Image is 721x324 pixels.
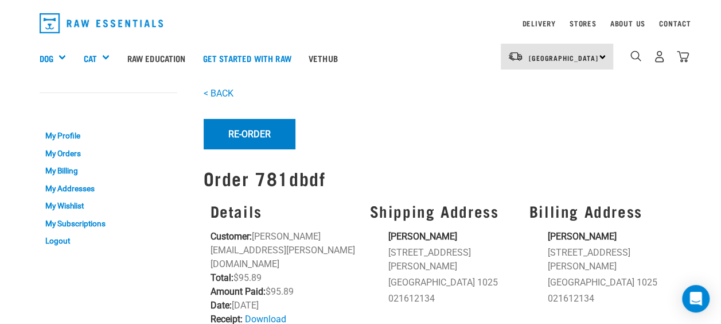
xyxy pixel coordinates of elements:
[40,180,177,198] a: My Addresses
[211,300,232,311] strong: Date:
[508,51,523,61] img: van-moving.png
[547,231,616,242] strong: [PERSON_NAME]
[204,168,682,188] h1: Order 781dbdf
[40,215,177,233] a: My Subscriptions
[653,51,665,63] img: user.png
[30,9,691,38] nav: dropdown navigation
[388,276,515,290] li: [GEOGRAPHIC_DATA] 1025
[40,52,53,65] a: Dog
[570,21,597,25] a: Stores
[682,285,710,313] div: Open Intercom Messenger
[83,52,96,65] a: Cat
[40,13,163,33] img: Raw Essentials Logo
[40,127,177,145] a: My Profile
[677,51,689,63] img: home-icon@2x.png
[40,145,177,163] a: My Orders
[388,246,515,273] li: [STREET_ADDRESS][PERSON_NAME]
[300,35,346,81] a: Vethub
[388,231,457,242] strong: [PERSON_NAME]
[522,21,555,25] a: Delivery
[211,286,266,297] strong: Amount Paid:
[211,231,252,242] strong: Customer:
[204,88,233,99] a: < BACK
[40,233,177,250] a: Logout
[630,51,641,61] img: home-icon-1@2x.png
[204,119,295,149] button: Re-Order
[547,276,675,290] li: [GEOGRAPHIC_DATA] 1025
[118,35,194,81] a: Raw Education
[529,202,675,220] h3: Billing Address
[388,292,515,306] li: 021612134
[40,162,177,180] a: My Billing
[610,21,645,25] a: About Us
[547,292,675,306] li: 021612134
[40,197,177,215] a: My Wishlist
[211,202,356,220] h3: Details
[40,105,95,110] a: My Account
[529,56,598,60] span: [GEOGRAPHIC_DATA]
[659,21,691,25] a: Contact
[547,246,675,273] li: [STREET_ADDRESS][PERSON_NAME]
[211,272,233,283] strong: Total:
[194,35,300,81] a: Get started with Raw
[369,202,515,220] h3: Shipping Address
